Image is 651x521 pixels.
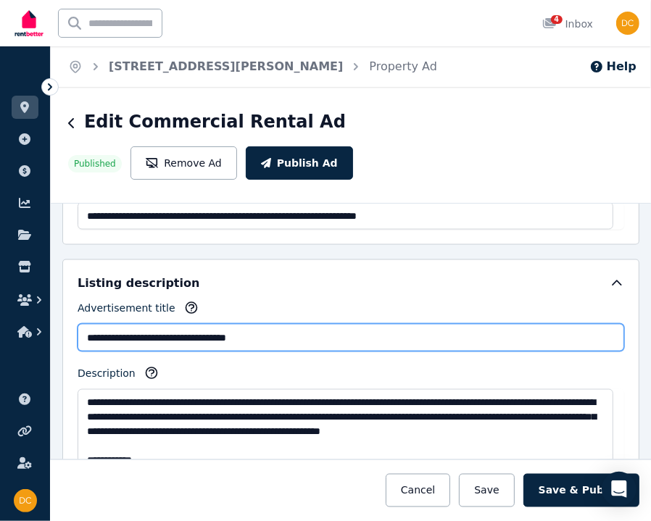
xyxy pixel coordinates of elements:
[459,473,514,507] button: Save
[523,473,639,507] button: Save & Publish
[78,275,199,292] h5: Listing description
[589,58,637,75] button: Help
[602,472,637,507] div: Open Intercom Messenger
[51,46,455,87] nav: Breadcrumb
[386,473,450,507] button: Cancel
[14,489,37,512] img: David Chapman
[130,146,237,180] button: Remove Ad
[369,59,437,73] a: Property Ad
[551,15,563,24] span: 4
[12,5,46,41] img: RentBetter
[78,366,136,386] label: Description
[616,12,639,35] img: David Chapman
[109,59,343,73] a: [STREET_ADDRESS][PERSON_NAME]
[542,17,593,31] div: Inbox
[74,158,116,170] span: Published
[78,301,175,321] label: Advertisement title
[84,110,346,133] h1: Edit Commercial Rental Ad
[246,146,353,180] button: Publish Ad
